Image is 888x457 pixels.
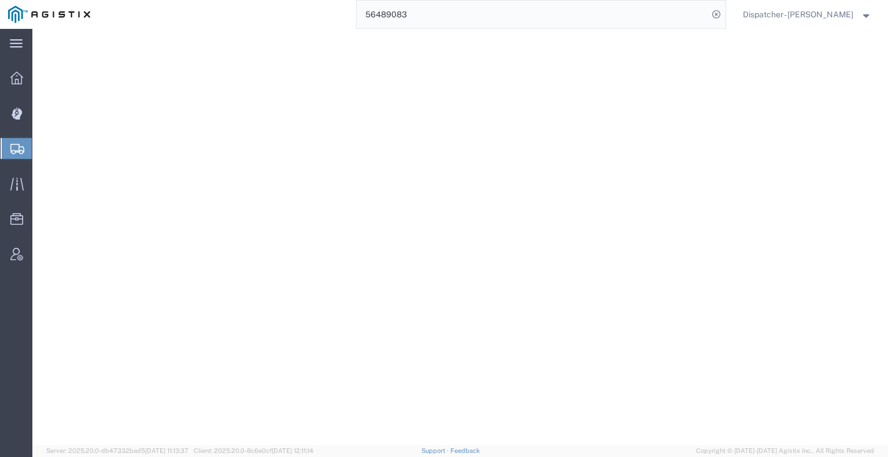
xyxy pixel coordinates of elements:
[272,447,313,454] span: [DATE] 12:11:14
[743,8,853,21] span: Dispatcher - Cameron Bowman
[450,447,480,454] a: Feedback
[357,1,708,28] input: Search for shipment number, reference number
[194,447,313,454] span: Client: 2025.20.0-8c6e0cf
[32,29,888,445] iframe: FS Legacy Container
[421,447,450,454] a: Support
[8,6,90,23] img: logo
[145,447,188,454] span: [DATE] 11:13:37
[696,446,874,456] span: Copyright © [DATE]-[DATE] Agistix Inc., All Rights Reserved
[742,8,872,21] button: Dispatcher - [PERSON_NAME]
[46,447,188,454] span: Server: 2025.20.0-db47332bad5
